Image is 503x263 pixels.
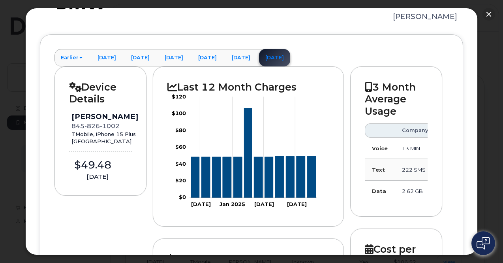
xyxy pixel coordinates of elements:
[220,201,245,208] tspan: Jan 2025
[175,144,186,150] tspan: $60
[179,194,186,201] tspan: $0
[372,145,388,151] strong: Voice
[477,237,490,250] img: Open chat
[395,138,435,159] td: 13 MIN
[175,161,186,167] tspan: $40
[365,81,428,117] h2: 3 Month Average Usage
[395,159,435,180] td: 222 SMS
[287,201,306,208] tspan: [DATE]
[175,127,186,133] tspan: $80
[395,123,435,138] th: Company
[175,178,186,184] tspan: $20
[254,201,274,208] tspan: [DATE]
[172,110,186,117] tspan: $100
[172,93,317,208] g: Chart
[372,167,385,173] strong: Text
[191,201,210,208] tspan: [DATE]
[395,181,435,202] td: 2.62 GB
[372,188,386,194] strong: Data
